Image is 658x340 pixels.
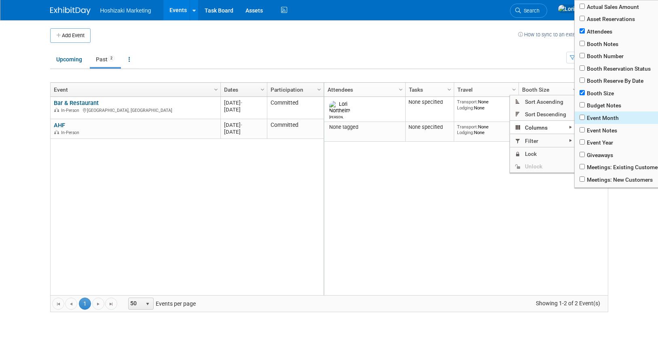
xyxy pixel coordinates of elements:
[65,298,77,310] a: Go to the previous page
[570,83,579,95] a: Column Settings
[224,99,263,106] div: [DATE]
[518,31,608,38] a: How to sync to an external calendar...
[457,99,478,105] span: Transport:
[510,134,575,147] span: Filter
[396,83,405,95] a: Column Settings
[521,8,540,14] span: Search
[108,55,115,61] span: 2
[54,99,99,107] a: Bar & Restaurant
[224,128,263,135] div: [DATE]
[259,86,266,93] span: Column Settings
[100,7,151,14] span: Hoshizaki Marketing
[457,99,515,111] div: None None
[510,95,575,108] span: Sort Ascending
[54,83,215,97] a: Event
[408,99,451,105] div: None specified
[528,298,607,309] span: Showing 1-2 of 2 Event(s)
[224,106,263,113] div: [DATE]
[105,298,117,310] a: Go to the last page
[118,298,204,310] span: Events per page
[61,108,82,113] span: In-Person
[271,83,318,97] a: Participation
[510,121,575,134] span: Columns
[54,122,65,129] a: AHF
[409,83,449,97] a: Tasks
[510,148,575,160] span: Lock
[510,4,547,18] a: Search
[329,114,343,119] div: Lori Northeim
[258,83,267,95] a: Column Settings
[92,298,104,310] a: Go to the next page
[510,83,518,95] a: Column Settings
[50,7,91,15] img: ExhibitDay
[50,52,88,67] a: Upcoming
[457,130,474,135] span: Lodging:
[446,86,453,93] span: Column Settings
[315,83,324,95] a: Column Settings
[90,52,121,67] a: Past2
[50,28,91,43] button: Add Event
[445,83,454,95] a: Column Settings
[54,108,59,112] img: In-Person Event
[213,86,219,93] span: Column Settings
[129,298,142,309] span: 50
[328,83,400,97] a: Attendees
[224,83,262,97] a: Dates
[52,298,64,310] a: Go to the first page
[457,124,478,130] span: Transport:
[398,86,404,93] span: Column Settings
[457,83,513,97] a: Travel
[457,105,474,111] span: Lodging:
[510,108,575,120] span: Sort Descending
[522,83,574,97] a: Booth Size
[329,101,350,114] img: Lori Northeim
[267,97,324,119] td: Committed
[241,100,242,106] span: -
[510,160,575,172] span: Unlock
[79,298,91,310] span: 1
[408,124,451,130] div: None specified
[54,130,59,134] img: In-Person Event
[61,130,82,135] span: In-Person
[558,4,601,13] img: Lori Northeim
[511,86,517,93] span: Column Settings
[241,122,242,128] span: -
[571,86,578,93] span: Column Settings
[316,86,322,93] span: Column Settings
[95,301,102,307] span: Go to the next page
[212,83,220,95] a: Column Settings
[224,122,263,128] div: [DATE]
[144,301,151,307] span: select
[457,124,515,136] div: None None
[55,301,61,307] span: Go to the first page
[68,301,74,307] span: Go to the previous page
[267,119,324,139] td: Committed
[327,124,402,130] div: None tagged
[54,107,217,113] div: [GEOGRAPHIC_DATA], [GEOGRAPHIC_DATA]
[108,301,114,307] span: Go to the last page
